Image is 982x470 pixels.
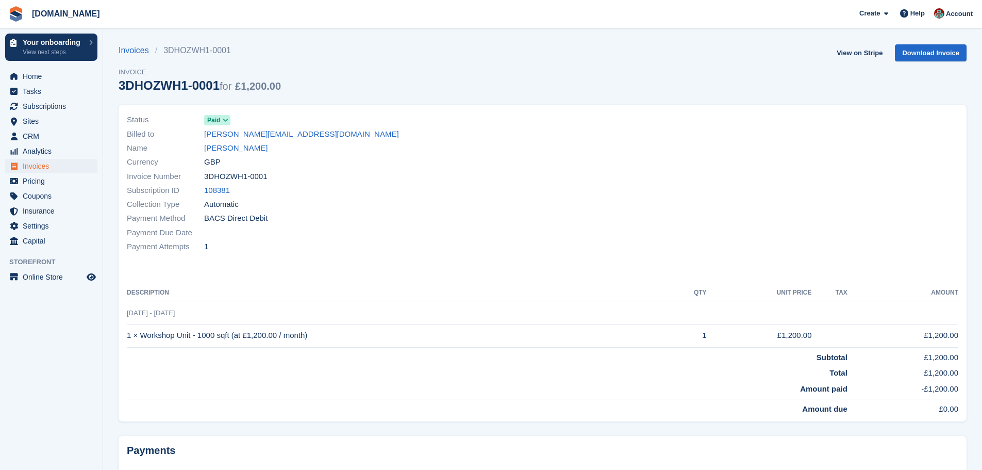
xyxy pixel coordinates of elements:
th: QTY [669,285,707,301]
a: menu [5,99,97,114]
span: for [220,80,231,92]
span: Analytics [23,144,85,158]
th: Amount [847,285,958,301]
span: Paid [207,116,220,125]
span: Subscription ID [127,185,204,197]
th: Tax [812,285,847,301]
a: [DOMAIN_NAME] [28,5,104,22]
span: Pricing [23,174,85,188]
th: Unit Price [707,285,812,301]
span: BACS Direct Debit [204,213,268,224]
span: CRM [23,129,85,143]
p: Your onboarding [23,39,84,46]
td: £1,200.00 [847,347,958,363]
a: Your onboarding View next steps [5,34,97,61]
span: Collection Type [127,199,204,210]
img: stora-icon-8386f47178a22dfd0bd8f6a31ec36ba5ce8667c1dd55bd0f319d3a0aa187defe.svg [8,6,24,22]
td: 1 [669,324,707,347]
nav: breadcrumbs [119,44,281,57]
a: Invoices [119,44,155,57]
span: Payment Due Date [127,227,204,239]
span: Insurance [23,204,85,218]
a: menu [5,174,97,188]
a: 108381 [204,185,230,197]
span: Settings [23,219,85,233]
a: [PERSON_NAME] [204,142,268,154]
a: Preview store [85,271,97,283]
span: [DATE] - [DATE] [127,309,175,317]
span: Invoice [119,67,281,77]
a: menu [5,129,97,143]
a: menu [5,114,97,128]
span: £1,200.00 [235,80,281,92]
a: menu [5,159,97,173]
span: Capital [23,234,85,248]
span: Home [23,69,85,84]
span: Status [127,114,204,126]
a: menu [5,84,97,99]
span: Account [946,9,973,19]
a: View on Stripe [833,44,887,61]
span: Payment Attempts [127,241,204,253]
a: menu [5,219,97,233]
span: Storefront [9,257,103,267]
a: menu [5,270,97,284]
strong: Amount paid [800,384,847,393]
span: Coupons [23,189,85,203]
a: menu [5,234,97,248]
td: -£1,200.00 [847,379,958,399]
h2: Payments [127,444,958,457]
td: 1 × Workshop Unit - 1000 sqft (at £1,200.00 / month) [127,324,669,347]
a: [PERSON_NAME][EMAIL_ADDRESS][DOMAIN_NAME] [204,128,399,140]
a: menu [5,189,97,203]
span: 1 [204,241,208,253]
td: £1,200.00 [847,363,958,379]
span: GBP [204,156,221,168]
span: Name [127,142,204,154]
td: £1,200.00 [707,324,812,347]
a: menu [5,69,97,84]
span: Online Store [23,270,85,284]
span: Create [859,8,880,19]
span: Subscriptions [23,99,85,114]
a: Paid [204,114,230,126]
span: Payment Method [127,213,204,224]
span: Currency [127,156,204,168]
a: menu [5,144,97,158]
div: 3DHOZWH1-0001 [119,78,281,92]
img: Will Dougan [934,8,944,19]
a: Download Invoice [895,44,967,61]
span: Billed to [127,128,204,140]
strong: Subtotal [817,353,847,362]
span: Tasks [23,84,85,99]
span: 3DHOZWH1-0001 [204,171,268,183]
strong: Amount due [802,404,847,413]
span: Automatic [204,199,239,210]
span: Invoices [23,159,85,173]
strong: Total [829,368,847,377]
a: menu [5,204,97,218]
span: Sites [23,114,85,128]
p: View next steps [23,47,84,57]
th: Description [127,285,669,301]
td: £0.00 [847,399,958,415]
span: Help [910,8,925,19]
span: Invoice Number [127,171,204,183]
td: £1,200.00 [847,324,958,347]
